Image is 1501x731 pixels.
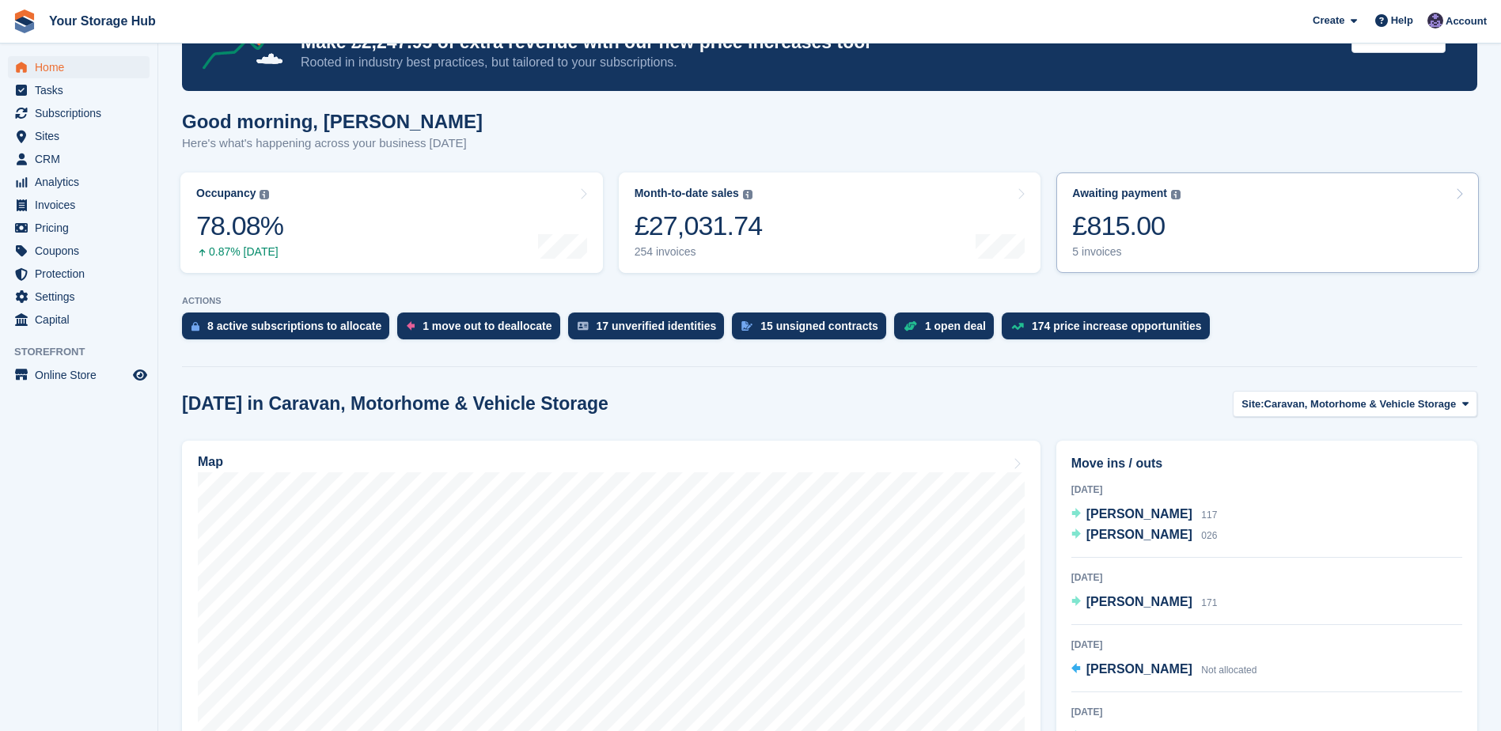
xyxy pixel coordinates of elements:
span: 171 [1201,597,1217,608]
div: 78.08% [196,210,283,242]
a: menu [8,194,150,216]
span: 026 [1201,530,1217,541]
img: move_outs_to_deallocate_icon-f764333ba52eb49d3ac5e1228854f67142a1ed5810a6f6cc68b1a99e826820c5.svg [407,321,415,331]
a: 15 unsigned contracts [732,312,894,347]
a: menu [8,240,150,262]
img: Liam Beddard [1427,13,1443,28]
img: icon-info-grey-7440780725fd019a000dd9b08b2336e03edf1995a4989e88bcd33f0948082b44.svg [743,190,752,199]
img: price_increase_opportunities-93ffe204e8149a01c8c9dc8f82e8f89637d9d84a8eef4429ea346261dce0b2c0.svg [1011,323,1024,330]
button: Site: Caravan, Motorhome & Vehicle Storage [1233,391,1477,417]
a: menu [8,79,150,101]
a: 17 unverified identities [568,312,733,347]
img: active_subscription_to_allocate_icon-d502201f5373d7db506a760aba3b589e785aa758c864c3986d89f69b8ff3... [191,321,199,331]
div: 1 move out to deallocate [423,320,552,332]
h2: Move ins / outs [1071,454,1462,473]
div: £27,031.74 [635,210,763,242]
a: 1 open deal [894,312,1002,347]
h2: Map [198,455,223,469]
span: Pricing [35,217,130,239]
span: [PERSON_NAME] [1086,595,1192,608]
div: 15 unsigned contracts [760,320,878,332]
span: [PERSON_NAME] [1086,507,1192,521]
div: Month-to-date sales [635,187,739,200]
p: ACTIONS [182,296,1477,306]
img: icon-info-grey-7440780725fd019a000dd9b08b2336e03edf1995a4989e88bcd33f0948082b44.svg [260,190,269,199]
a: Preview store [131,365,150,384]
a: 8 active subscriptions to allocate [182,312,397,347]
a: menu [8,102,150,124]
img: verify_identity-adf6edd0f0f0b5bbfe63781bf79b02c33cf7c696d77639b501bdc392416b5a36.svg [578,321,589,331]
div: [DATE] [1071,638,1462,652]
span: Create [1313,13,1344,28]
div: £815.00 [1072,210,1181,242]
span: Coupons [35,240,130,262]
a: menu [8,125,150,147]
h2: [DATE] in Caravan, Motorhome & Vehicle Storage [182,393,608,415]
span: Home [35,56,130,78]
a: menu [8,56,150,78]
a: Occupancy 78.08% 0.87% [DATE] [180,172,603,273]
a: menu [8,263,150,285]
a: menu [8,148,150,170]
a: menu [8,171,150,193]
span: [PERSON_NAME] [1086,528,1192,541]
span: Invoices [35,194,130,216]
span: Subscriptions [35,102,130,124]
div: [DATE] [1071,705,1462,719]
span: Not allocated [1201,665,1257,676]
img: stora-icon-8386f47178a22dfd0bd8f6a31ec36ba5ce8667c1dd55bd0f319d3a0aa187defe.svg [13,9,36,33]
a: [PERSON_NAME] 026 [1071,525,1218,546]
a: Awaiting payment £815.00 5 invoices [1056,172,1479,273]
div: 5 invoices [1072,245,1181,259]
span: Settings [35,286,130,308]
div: Occupancy [196,187,256,200]
a: menu [8,364,150,386]
span: Sites [35,125,130,147]
a: [PERSON_NAME] 117 [1071,505,1218,525]
span: Capital [35,309,130,331]
img: deal-1b604bf984904fb50ccaf53a9ad4b4a5d6e5aea283cecdc64d6e3604feb123c2.svg [904,320,917,331]
div: 8 active subscriptions to allocate [207,320,381,332]
span: Tasks [35,79,130,101]
p: Rooted in industry best practices, but tailored to your subscriptions. [301,54,1339,71]
a: menu [8,217,150,239]
a: 1 move out to deallocate [397,312,567,347]
div: 174 price increase opportunities [1032,320,1202,332]
a: menu [8,286,150,308]
span: Help [1391,13,1413,28]
a: 174 price increase opportunities [1002,312,1218,347]
div: [DATE] [1071,483,1462,497]
a: Month-to-date sales £27,031.74 254 invoices [619,172,1041,273]
img: contract_signature_icon-13c848040528278c33f63329250d36e43548de30e8caae1d1a13099fd9432cc5.svg [741,321,752,331]
span: Site: [1241,396,1264,412]
div: 17 unverified identities [597,320,717,332]
span: Online Store [35,364,130,386]
span: Storefront [14,344,157,360]
a: menu [8,309,150,331]
span: Analytics [35,171,130,193]
div: 0.87% [DATE] [196,245,283,259]
a: Your Storage Hub [43,8,162,34]
div: [DATE] [1071,570,1462,585]
a: [PERSON_NAME] 171 [1071,593,1218,613]
p: Here's what's happening across your business [DATE] [182,134,483,153]
img: icon-info-grey-7440780725fd019a000dd9b08b2336e03edf1995a4989e88bcd33f0948082b44.svg [1171,190,1181,199]
h1: Good morning, [PERSON_NAME] [182,111,483,132]
span: 117 [1201,509,1217,521]
div: 1 open deal [925,320,986,332]
span: [PERSON_NAME] [1086,662,1192,676]
div: Awaiting payment [1072,187,1167,200]
span: Caravan, Motorhome & Vehicle Storage [1264,396,1457,412]
div: 254 invoices [635,245,763,259]
span: Account [1446,13,1487,29]
span: CRM [35,148,130,170]
a: [PERSON_NAME] Not allocated [1071,660,1257,680]
span: Protection [35,263,130,285]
